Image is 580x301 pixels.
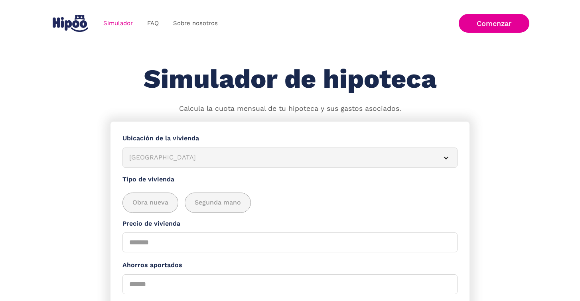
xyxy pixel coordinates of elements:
label: Ahorros aportados [122,260,458,270]
label: Ubicación de la vivienda [122,134,458,144]
label: Precio de vivienda [122,219,458,229]
div: add_description_here [122,193,458,213]
span: Obra nueva [132,198,168,208]
a: Simulador [96,16,140,31]
span: Segunda mano [195,198,241,208]
label: Tipo de vivienda [122,175,458,185]
a: home [51,12,90,35]
a: Comenzar [459,14,529,33]
p: Calcula la cuota mensual de tu hipoteca y sus gastos asociados. [179,104,401,114]
a: FAQ [140,16,166,31]
article: [GEOGRAPHIC_DATA] [122,148,458,168]
h1: Simulador de hipoteca [144,65,436,94]
a: Sobre nosotros [166,16,225,31]
div: [GEOGRAPHIC_DATA] [129,153,432,163]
